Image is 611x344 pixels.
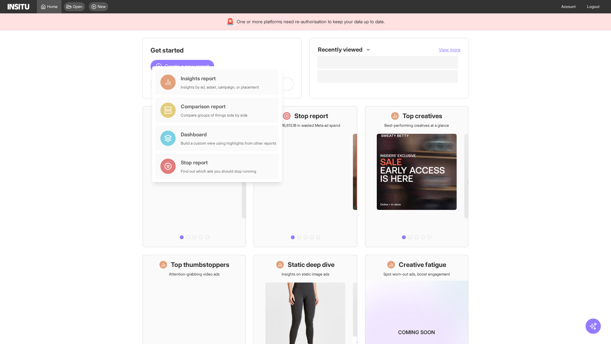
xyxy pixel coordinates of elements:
p: Best-performing creatives at a glance [384,123,449,128]
p: Insights on static image ads [282,272,329,277]
a: Top creativesBest-performing creatives at a glance [365,106,468,247]
span: Home [47,4,58,9]
div: Stop report [181,159,256,166]
div: Insights report [181,75,259,82]
span: Open [73,4,82,9]
button: View more [439,47,460,53]
span: New [98,4,106,9]
h1: Stop report [294,111,328,120]
div: Comparison report [181,103,248,110]
a: Stop reportSave £16,613.18 in wasted Meta ad spend [254,106,357,247]
span: One or more platforms need re-authorisation to keep your data up to date. [237,18,385,25]
button: Create a new report [151,60,214,73]
h1: Top creatives [403,111,442,120]
div: Find out which ads you should stop running [181,169,256,174]
p: Save £16,613.18 in wasted Meta ad spend [270,123,340,128]
span: Create a new report [165,62,209,70]
p: Attention-grabbing video ads [169,272,220,277]
div: Compare groups of things side by side [181,113,248,118]
h1: Top thumbstoppers [171,260,229,269]
h1: Get started [151,46,294,55]
img: Logo [8,4,29,10]
div: 🚨 [226,17,234,26]
div: Build a custom view using highlights from other reports [181,141,276,146]
span: View more [439,47,460,52]
div: Dashboard [181,131,276,138]
a: What's live nowSee all active ads instantly [143,106,246,247]
h1: Static deep dive [288,260,334,269]
div: Insights by ad, adset, campaign, or placement [181,85,259,90]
